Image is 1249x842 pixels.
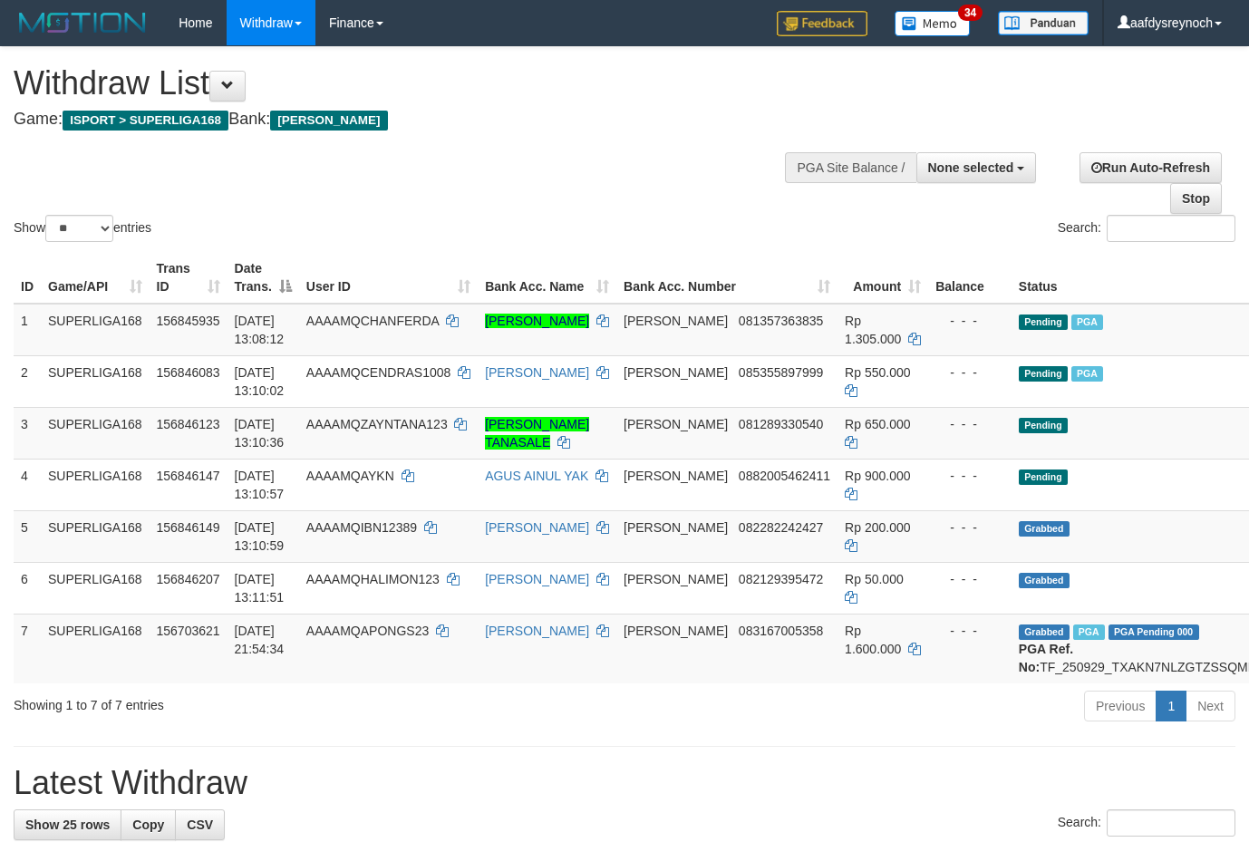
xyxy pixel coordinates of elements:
td: SUPERLIGA168 [41,510,150,562]
span: AAAAMQAYKN [306,469,394,483]
span: Rp 650.000 [845,417,910,431]
span: [PERSON_NAME] [624,417,728,431]
a: [PERSON_NAME] [485,314,589,328]
span: Grabbed [1019,573,1070,588]
span: Grabbed [1019,521,1070,537]
a: Previous [1084,691,1157,721]
span: [PERSON_NAME] [270,111,387,131]
a: Copy [121,809,176,840]
th: Game/API: activate to sort column ascending [41,252,150,304]
div: - - - [935,622,1004,640]
a: CSV [175,809,225,840]
span: Marked by aafheankoy [1071,315,1103,330]
span: Rp 50.000 [845,572,904,586]
span: Copy 083167005358 to clipboard [739,624,823,638]
span: Rp 1.600.000 [845,624,901,656]
span: ISPORT > SUPERLIGA168 [63,111,228,131]
a: Show 25 rows [14,809,121,840]
td: 5 [14,510,41,562]
span: [PERSON_NAME] [624,469,728,483]
span: [DATE] 13:08:12 [235,314,285,346]
span: Pending [1019,315,1068,330]
label: Search: [1058,215,1235,242]
span: [DATE] 13:10:02 [235,365,285,398]
span: [PERSON_NAME] [624,624,728,638]
span: 156846207 [157,572,220,586]
span: Grabbed [1019,624,1070,640]
span: Copy 082129395472 to clipboard [739,572,823,586]
div: PGA Site Balance / [785,152,915,183]
th: Date Trans.: activate to sort column descending [228,252,299,304]
span: [DATE] 13:10:59 [235,520,285,553]
th: Bank Acc. Name: activate to sort column ascending [478,252,616,304]
a: [PERSON_NAME] [485,624,589,638]
span: Pending [1019,418,1068,433]
th: Bank Acc. Number: activate to sort column ascending [616,252,838,304]
span: AAAAMQZAYNTANA123 [306,417,448,431]
td: 7 [14,614,41,683]
a: 1 [1156,691,1186,721]
span: Copy 0882005462411 to clipboard [739,469,830,483]
span: AAAAMQIBN12389 [306,520,417,535]
span: [PERSON_NAME] [624,520,728,535]
td: 3 [14,407,41,459]
a: Next [1186,691,1235,721]
a: [PERSON_NAME] TANASALE [485,417,589,450]
span: 156846123 [157,417,220,431]
span: Copy 081357363835 to clipboard [739,314,823,328]
th: Amount: activate to sort column ascending [838,252,928,304]
button: None selected [916,152,1037,183]
input: Search: [1107,215,1235,242]
span: AAAAMQCHANFERDA [306,314,439,328]
label: Show entries [14,215,151,242]
img: Button%20Memo.svg [895,11,971,36]
th: ID [14,252,41,304]
span: Show 25 rows [25,818,110,832]
a: AGUS AINUL YAK [485,469,588,483]
span: Copy 082282242427 to clipboard [739,520,823,535]
span: Pending [1019,366,1068,382]
span: Rp 550.000 [845,365,910,380]
span: 156846083 [157,365,220,380]
input: Search: [1107,809,1235,837]
a: [PERSON_NAME] [485,365,589,380]
h1: Latest Withdraw [14,765,1235,801]
th: Balance [928,252,1012,304]
span: [DATE] 13:11:51 [235,572,285,605]
span: Marked by aafchhiseyha [1073,624,1105,640]
span: Copy 085355897999 to clipboard [739,365,823,380]
span: AAAAMQAPONGS23 [306,624,429,638]
div: - - - [935,363,1004,382]
span: [PERSON_NAME] [624,572,728,586]
div: Showing 1 to 7 of 7 entries [14,689,507,714]
h1: Withdraw List [14,65,815,102]
span: Marked by aafheankoy [1071,366,1103,382]
a: [PERSON_NAME] [485,520,589,535]
span: Copy 081289330540 to clipboard [739,417,823,431]
span: Pending [1019,469,1068,485]
span: [PERSON_NAME] [624,314,728,328]
span: AAAAMQCENDRAS1008 [306,365,451,380]
td: 2 [14,355,41,407]
span: 156846149 [157,520,220,535]
label: Search: [1058,809,1235,837]
span: None selected [928,160,1014,175]
a: Run Auto-Refresh [1080,152,1222,183]
a: [PERSON_NAME] [485,572,589,586]
td: SUPERLIGA168 [41,407,150,459]
span: 156703621 [157,624,220,638]
span: [DATE] 21:54:34 [235,624,285,656]
b: PGA Ref. No: [1019,642,1073,674]
span: Copy [132,818,164,832]
img: Feedback.jpg [777,11,867,36]
span: [DATE] 13:10:57 [235,469,285,501]
span: [PERSON_NAME] [624,365,728,380]
span: 34 [958,5,983,21]
td: SUPERLIGA168 [41,459,150,510]
span: Rp 1.305.000 [845,314,901,346]
span: Rp 200.000 [845,520,910,535]
span: 156846147 [157,469,220,483]
div: - - - [935,570,1004,588]
span: [DATE] 13:10:36 [235,417,285,450]
span: Rp 900.000 [845,469,910,483]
